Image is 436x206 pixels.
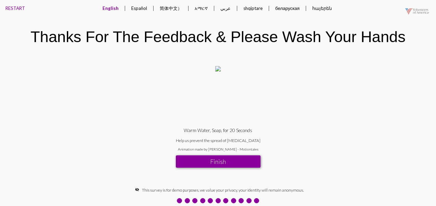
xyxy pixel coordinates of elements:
[31,28,405,46] div: Thanks For The Feedback & Please Wash Your Hands
[142,188,304,193] span: This survey is for demo purposes, we value your privacy, your identity will remain anonymous.
[135,188,139,192] mat-icon: visibility_off
[176,128,261,133] div: Warm Water, Soap, for 20 Seconds
[176,138,261,143] div: Help us prevent the spread of [MEDICAL_DATA]
[215,66,221,72] img: survey_assets%2Fwash-hands-pl-colors.gif
[400,2,434,21] img: VOAmerica-1920-logo-pos-alpha-20210513.png
[176,147,261,151] div: Animation made by [PERSON_NAME] - Motiontales
[176,155,261,168] button: Finish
